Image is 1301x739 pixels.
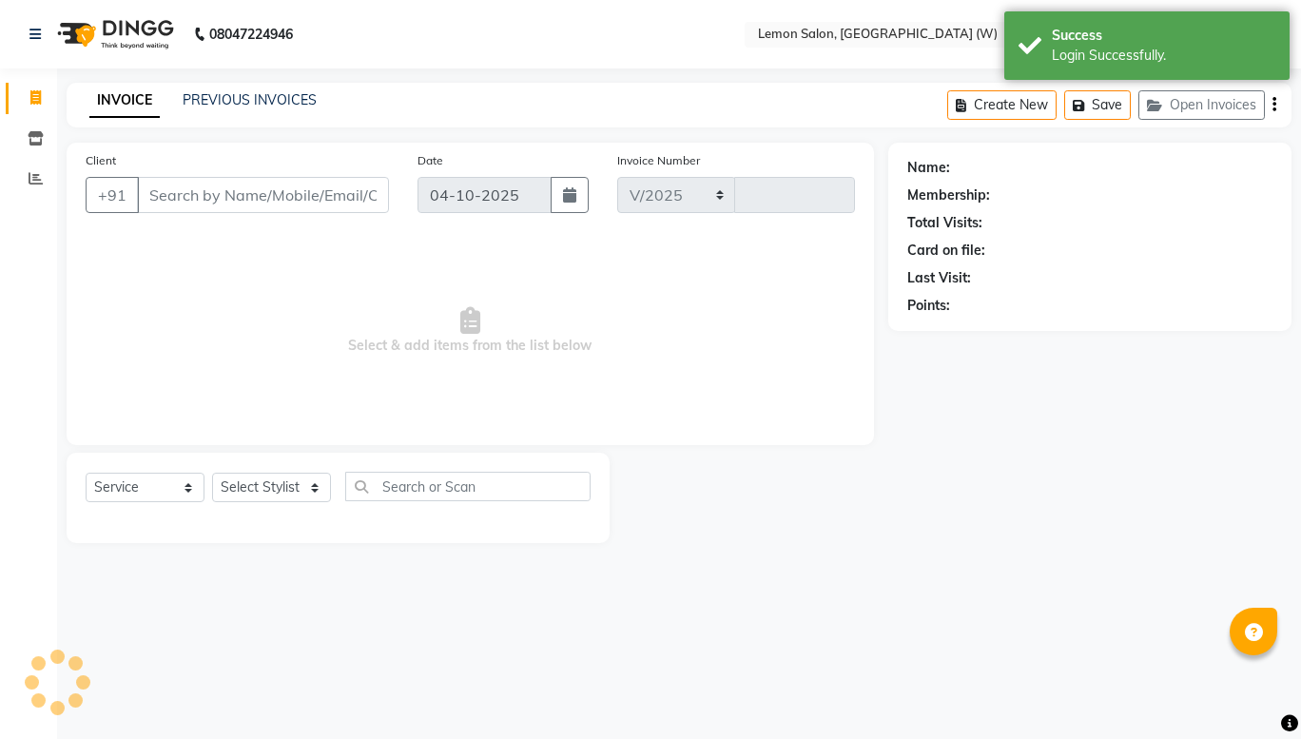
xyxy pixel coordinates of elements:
[1138,90,1265,120] button: Open Invoices
[86,236,855,426] span: Select & add items from the list below
[89,84,160,118] a: INVOICE
[907,296,950,316] div: Points:
[345,472,591,501] input: Search or Scan
[1064,90,1131,120] button: Save
[1052,26,1275,46] div: Success
[1052,46,1275,66] div: Login Successfully.
[417,152,443,169] label: Date
[907,158,950,178] div: Name:
[137,177,389,213] input: Search by Name/Mobile/Email/Code
[907,241,985,261] div: Card on file:
[907,213,982,233] div: Total Visits:
[86,152,116,169] label: Client
[209,8,293,61] b: 08047224946
[617,152,700,169] label: Invoice Number
[86,177,139,213] button: +91
[907,185,990,205] div: Membership:
[183,91,317,108] a: PREVIOUS INVOICES
[49,8,179,61] img: logo
[907,268,971,288] div: Last Visit:
[947,90,1057,120] button: Create New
